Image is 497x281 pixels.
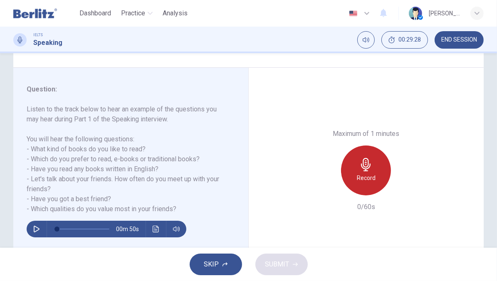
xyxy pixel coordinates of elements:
[79,8,111,18] span: Dashboard
[33,32,43,38] span: IELTS
[333,129,399,139] h6: Maximum of 1 minutes
[204,259,219,270] span: SKIP
[13,5,76,22] a: Berlitz Latam logo
[381,31,428,49] div: Hide
[27,84,225,94] h6: Question :
[33,38,62,48] h1: Speaking
[163,8,188,18] span: Analysis
[121,8,145,18] span: Practice
[398,37,421,43] span: 00:29:28
[149,221,163,237] button: Click to see the audio transcription
[357,173,376,183] h6: Record
[118,6,156,21] button: Practice
[357,31,375,49] div: Mute
[13,5,57,22] img: Berlitz Latam logo
[27,104,225,214] h6: Listen to the track below to hear an example of the questions you may hear during Part 1 of the S...
[381,31,428,49] button: 00:29:28
[409,7,422,20] img: Profile picture
[190,254,242,275] button: SKIP
[341,145,391,195] button: Record
[116,221,146,237] span: 00m 50s
[429,8,460,18] div: [PERSON_NAME]
[76,6,114,21] button: Dashboard
[441,37,477,43] span: END SESSION
[435,31,484,49] button: END SESSION
[348,10,359,17] img: en
[159,6,191,21] button: Analysis
[357,202,375,212] h6: 0/60s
